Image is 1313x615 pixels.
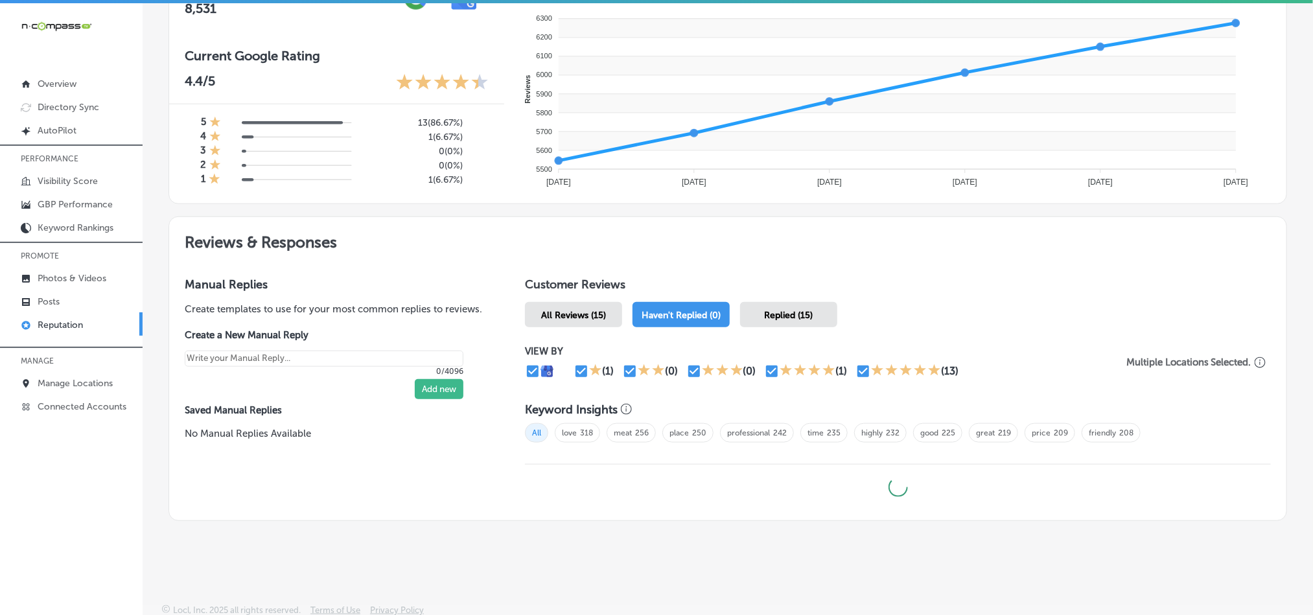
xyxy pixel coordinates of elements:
[682,178,706,187] tspan: [DATE]
[185,351,463,367] textarea: Create your Quick Reply
[1119,428,1133,437] a: 208
[743,365,756,377] div: (0)
[185,277,483,292] h3: Manual Replies
[602,365,614,377] div: (1)
[375,117,463,128] h5: 13 ( 86.67% )
[773,428,787,437] a: 242
[638,364,665,379] div: 2 Stars
[38,78,76,89] p: Overview
[185,302,483,316] p: Create templates to use for your most common replies to reviews.
[827,428,841,437] a: 235
[835,365,847,377] div: (1)
[537,15,552,23] tspan: 6300
[525,277,1271,297] h1: Customer Reviews
[209,159,221,173] div: 1 Star
[375,132,463,143] h5: 1 ( 6.67% )
[525,402,618,417] h3: Keyword Insights
[1126,356,1251,368] p: Multiple Locations Selected.
[1088,178,1113,187] tspan: [DATE]
[665,365,678,377] div: (0)
[580,428,593,437] a: 318
[38,199,113,210] p: GBP Performance
[38,378,113,389] p: Manage Locations
[525,423,548,443] span: All
[589,364,602,379] div: 1 Star
[537,165,552,173] tspan: 5500
[524,75,531,104] text: Reviews
[38,273,106,284] p: Photos & Videos
[38,102,99,113] p: Directory Sync
[38,222,113,233] p: Keyword Rankings
[692,428,706,437] a: 250
[541,310,606,321] span: All Reviews (15)
[173,605,301,615] p: Locl, Inc. 2025 all rights reserved.
[537,34,552,41] tspan: 6200
[614,428,632,437] a: meat
[185,1,378,16] h2: 8,531
[976,428,995,437] a: great
[200,159,206,173] h4: 2
[635,428,649,437] a: 256
[185,48,489,64] h3: Current Google Rating
[185,73,215,93] p: 4.4 /5
[185,426,483,441] p: No Manual Replies Available
[209,173,220,187] div: 1 Star
[38,401,126,412] p: Connected Accounts
[817,178,842,187] tspan: [DATE]
[169,217,1286,262] h2: Reviews & Responses
[200,145,206,159] h4: 3
[546,178,571,187] tspan: [DATE]
[209,116,221,130] div: 1 Star
[941,365,959,377] div: (13)
[201,173,205,187] h4: 1
[1089,428,1116,437] a: friendly
[38,176,98,187] p: Visibility Score
[185,367,463,376] p: 0/4096
[396,73,489,93] div: 4.4 Stars
[998,428,1011,437] a: 219
[209,130,221,145] div: 1 Star
[38,296,60,307] p: Posts
[861,428,883,437] a: highly
[375,174,463,185] h5: 1 ( 6.67% )
[727,428,770,437] a: professional
[375,160,463,171] h5: 0 ( 0% )
[209,145,221,159] div: 1 Star
[886,428,900,437] a: 232
[562,428,577,437] a: love
[871,364,941,379] div: 5 Stars
[21,20,92,32] img: 660ab0bf-5cc7-4cb8-ba1c-48b5ae0f18e60NCTV_CLogo_TV_Black_-500x88.png
[942,428,955,437] a: 225
[537,52,552,60] tspan: 6100
[537,109,552,117] tspan: 5800
[920,428,938,437] a: good
[765,310,813,321] span: Replied (15)
[185,329,463,341] label: Create a New Manual Reply
[375,146,463,157] h5: 0 ( 0% )
[201,116,206,130] h4: 5
[780,364,835,379] div: 4 Stars
[537,128,552,135] tspan: 5700
[702,364,743,379] div: 3 Stars
[537,146,552,154] tspan: 5600
[200,130,206,145] h4: 4
[642,310,721,321] span: Haven't Replied (0)
[185,404,483,416] label: Saved Manual Replies
[1224,178,1248,187] tspan: [DATE]
[1032,428,1051,437] a: price
[537,90,552,98] tspan: 5900
[953,178,977,187] tspan: [DATE]
[537,71,552,79] tspan: 6000
[808,428,824,437] a: time
[38,125,76,136] p: AutoPilot
[525,345,1122,357] p: VIEW BY
[38,319,83,331] p: Reputation
[1054,428,1068,437] a: 209
[415,379,463,399] button: Add new
[669,428,689,437] a: place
